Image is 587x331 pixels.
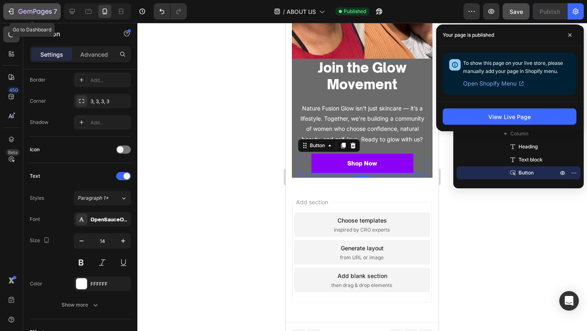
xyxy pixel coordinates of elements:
span: Column [510,130,528,138]
div: Add... [90,77,129,84]
div: Font [30,216,40,223]
p: 7 [53,7,57,16]
div: Color [30,280,42,287]
p: Button [40,29,109,39]
span: Paragraph 1* [77,194,108,202]
div: FFFFFF [90,280,129,288]
div: Text [30,172,40,180]
div: OpenSauceOne [90,216,129,223]
div: Beta [6,149,20,156]
span: Save [510,8,523,15]
div: Undo/Redo [154,3,187,20]
div: Publish [540,7,560,16]
p: Advanced [80,50,108,59]
span: / [283,7,285,16]
span: Text block [519,156,543,164]
div: Open Intercom Messenger [559,291,579,311]
div: Corner [30,97,46,105]
span: To show this page on your live store, please manually add your page in Shopify menu. [463,60,563,74]
iframe: Design area [286,23,439,331]
span: Heading [519,143,538,151]
span: Open Shopify Menu [463,79,516,88]
div: View Live Page [488,113,531,121]
div: 450 [8,87,20,93]
span: Published [344,8,366,15]
div: Shadow [30,119,49,126]
button: Publish [533,3,567,20]
button: Show more [30,298,131,312]
button: Paragraph 1* [74,191,131,205]
div: Icon [30,146,40,153]
p: Your page is published [443,31,494,39]
span: ABOUT US [287,7,316,16]
div: Styles [30,194,44,202]
div: Add... [90,119,129,126]
span: Button [519,169,534,177]
div: Show more [62,301,99,309]
button: Save [503,3,530,20]
div: Size [30,235,51,246]
p: Settings [40,50,63,59]
div: Border [30,76,46,84]
button: View Live Page [443,108,576,125]
button: 7 [3,3,61,20]
div: 3, 3, 3, 3 [90,98,129,105]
